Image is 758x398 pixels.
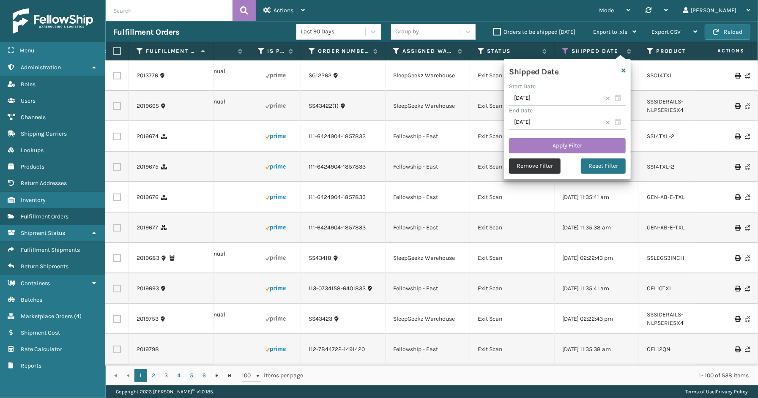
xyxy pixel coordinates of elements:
td: SleepGeekz Warehouse [386,60,470,91]
td: Fellowship - East [386,273,470,304]
a: 2019676 [137,193,159,202]
i: Never Shipped [745,286,750,292]
img: logo [13,8,93,34]
span: items per page [242,369,304,382]
a: 1 [134,369,147,382]
span: Fulfillment Orders [21,213,68,220]
span: Shipment Status [21,229,65,237]
label: Fulfillment Order Id [146,47,197,55]
td: Fellowship - East [386,152,470,182]
i: Never Shipped [745,316,750,322]
button: Remove Filter [509,158,561,174]
i: Never Shipped [745,225,750,231]
td: [DATE] 11:35:38 am [555,213,639,243]
span: Marketplace Orders [21,313,73,320]
span: Users [21,97,36,104]
a: 2019665 [137,102,159,110]
span: Inventory [21,196,46,204]
h4: Shipped Date [509,64,558,77]
i: Print Label [735,316,740,322]
a: SS14TXL-2 [647,133,674,140]
span: Return Addresses [21,180,67,187]
a: 112-7844722-1491420 [309,345,365,354]
a: Privacy Policy [716,389,748,395]
td: Exit Scan [470,91,555,121]
a: 2019753 [137,315,159,323]
a: 111-6424904-1857833 [309,193,366,202]
td: Exit Scan [470,213,555,243]
td: Exit Scan [470,334,555,365]
td: Exit Scan [470,121,555,152]
a: SS43418 [309,254,331,262]
a: SS43423 [309,315,332,323]
td: Exit Scan [470,273,555,304]
td: SleepGeekz Warehouse [386,243,470,273]
a: GEN-AB-E-TXL [647,224,685,231]
span: Return Shipments [21,263,68,270]
span: Actions [691,44,750,58]
span: Containers [21,280,50,287]
a: SSLEGS3INCH [647,254,684,262]
span: Export to .xls [593,28,627,35]
a: 3 [160,369,172,382]
i: Print Label [735,164,740,170]
td: SleepGeekz Warehouse [386,304,470,334]
i: Print Label [735,194,740,200]
td: Exit Scan [470,243,555,273]
span: Go to the last page [226,372,233,379]
i: Print Label [735,255,740,261]
label: End Date [509,107,533,114]
div: Last 90 Days [301,27,366,36]
label: Is Prime [267,47,285,55]
span: Lookups [21,147,44,154]
i: Never Shipped [745,255,750,261]
a: CEL12QN [647,346,670,353]
label: Shipped Date [572,47,623,55]
div: 1 - 100 of 538 items [315,371,749,380]
label: Status [487,47,538,55]
i: Never Shipped [745,134,750,139]
span: 100 [242,371,254,380]
td: Exit Scan [470,60,555,91]
a: SS14TXL-2 [647,163,674,170]
i: Print Label [735,134,740,139]
label: Assigned Warehouse [402,47,454,55]
td: Exit Scan [470,152,555,182]
span: Administration [21,64,61,71]
a: 4 [172,369,185,382]
input: MM/DD/YYYY [509,91,626,106]
a: SSSIDERAILS-NLPSERIESX4 [647,98,684,114]
button: Reset Filter [581,158,626,174]
a: 111-6424904-1857833 [309,224,366,232]
td: Fellowship - East [386,121,470,152]
a: Go to the last page [223,369,236,382]
a: 2019693 [137,284,159,293]
i: Print Label [735,103,740,109]
td: Fellowship - East [386,182,470,213]
i: Never Shipped [745,103,750,109]
label: Start Date [509,83,536,90]
a: 113-0734158-6401833 [309,284,366,293]
span: ( 4 ) [74,313,82,320]
a: SG12262 [309,71,331,80]
i: Never Shipped [745,346,750,352]
span: Roles [21,81,36,88]
span: Shipping Carriers [21,130,67,137]
a: CEL10TXL [647,285,672,292]
span: Actions [274,7,293,14]
div: | [685,385,748,398]
td: [DATE] 11:35:41 am [555,182,639,213]
span: Channels [21,114,46,121]
label: Order Number [318,47,369,55]
a: 6 [198,369,211,382]
i: Print Label [735,225,740,231]
td: Fellowship - East [386,213,470,243]
a: Go to the next page [211,369,223,382]
i: Never Shipped [745,73,750,79]
td: [DATE] 11:35:38 am [555,365,639,395]
a: 2019798 [137,345,159,354]
a: Terms of Use [685,389,714,395]
button: Reload [705,25,750,40]
td: Exit Scan [470,182,555,213]
td: [DATE] 02:22:43 pm [555,304,639,334]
